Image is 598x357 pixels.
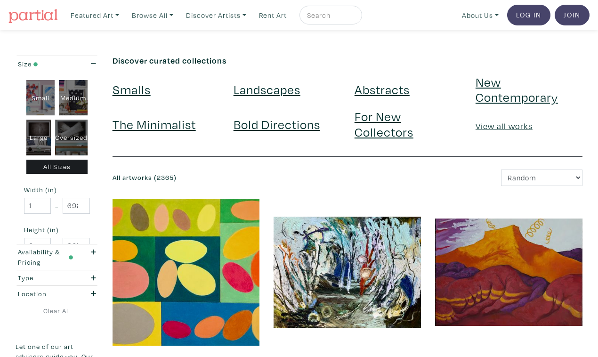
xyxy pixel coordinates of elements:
[26,160,88,174] div: All Sizes
[18,59,73,69] div: Size
[18,247,73,267] div: Availability & Pricing
[476,73,558,105] a: New Contemporary
[355,108,413,139] a: For New Collectors
[66,6,123,25] a: Featured Art
[18,289,73,299] div: Location
[113,81,151,97] a: Smalls
[24,187,90,193] small: Width (in)
[234,116,320,132] a: Bold Directions
[16,286,98,301] button: Location
[128,6,178,25] a: Browse All
[182,6,251,25] a: Discover Artists
[16,306,98,316] a: Clear All
[26,80,55,116] div: Small
[55,240,58,252] span: -
[113,174,340,182] h6: All artworks (2365)
[113,56,582,66] h6: Discover curated collections
[255,6,291,25] a: Rent Art
[113,116,196,132] a: The Minimalist
[24,227,90,233] small: Height (in)
[16,244,98,270] button: Availability & Pricing
[555,5,590,25] a: Join
[355,81,410,97] a: Abstracts
[16,56,98,72] button: Size
[306,9,353,21] input: Search
[59,80,88,116] div: Medium
[18,273,73,283] div: Type
[26,120,51,155] div: Large
[234,81,300,97] a: Landscapes
[55,200,58,212] span: -
[476,121,533,131] a: View all works
[55,120,88,155] div: Oversized
[458,6,503,25] a: About Us
[507,5,550,25] a: Log In
[16,270,98,286] button: Type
